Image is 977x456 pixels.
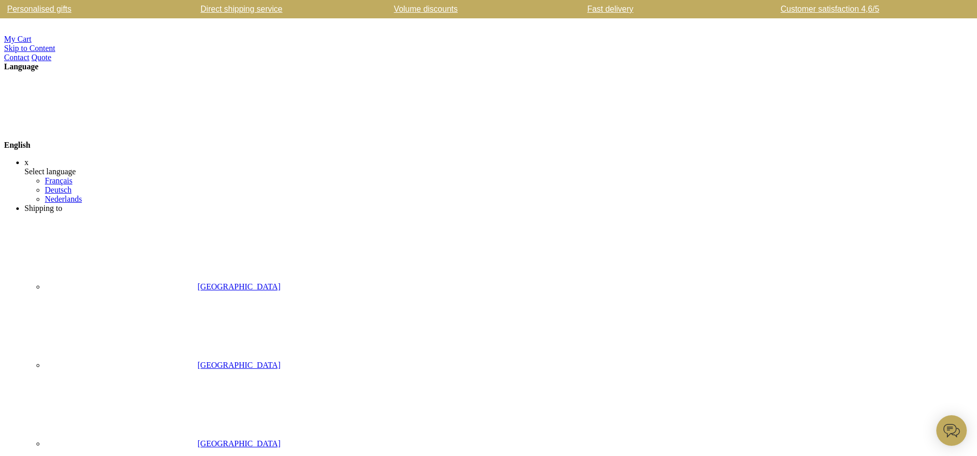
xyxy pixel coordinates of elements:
[45,185,71,194] a: Deutsch
[45,176,72,185] a: Français
[199,5,366,13] a: Direct shipping service
[45,282,281,291] a: [GEOGRAPHIC_DATA]
[5,5,173,13] a: Personalised gifts
[936,415,967,446] iframe: belco-activator-frame
[4,35,32,43] a: My Cart
[32,53,51,62] a: Quote
[24,204,973,213] div: Shipping to
[24,167,973,176] div: Select language
[45,439,281,448] a: [GEOGRAPHIC_DATA]
[585,5,752,13] a: Fast delivery
[778,5,946,13] a: Customer satisfaction 4,6/5
[392,5,560,13] a: Volume discounts
[45,195,82,203] a: Nederlands
[4,44,55,52] a: Skip to Content
[4,62,39,71] span: Language
[45,361,281,369] a: [GEOGRAPHIC_DATA]
[24,158,973,167] div: x
[4,53,30,62] a: Contact
[4,71,973,150] div: English
[4,141,31,149] span: English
